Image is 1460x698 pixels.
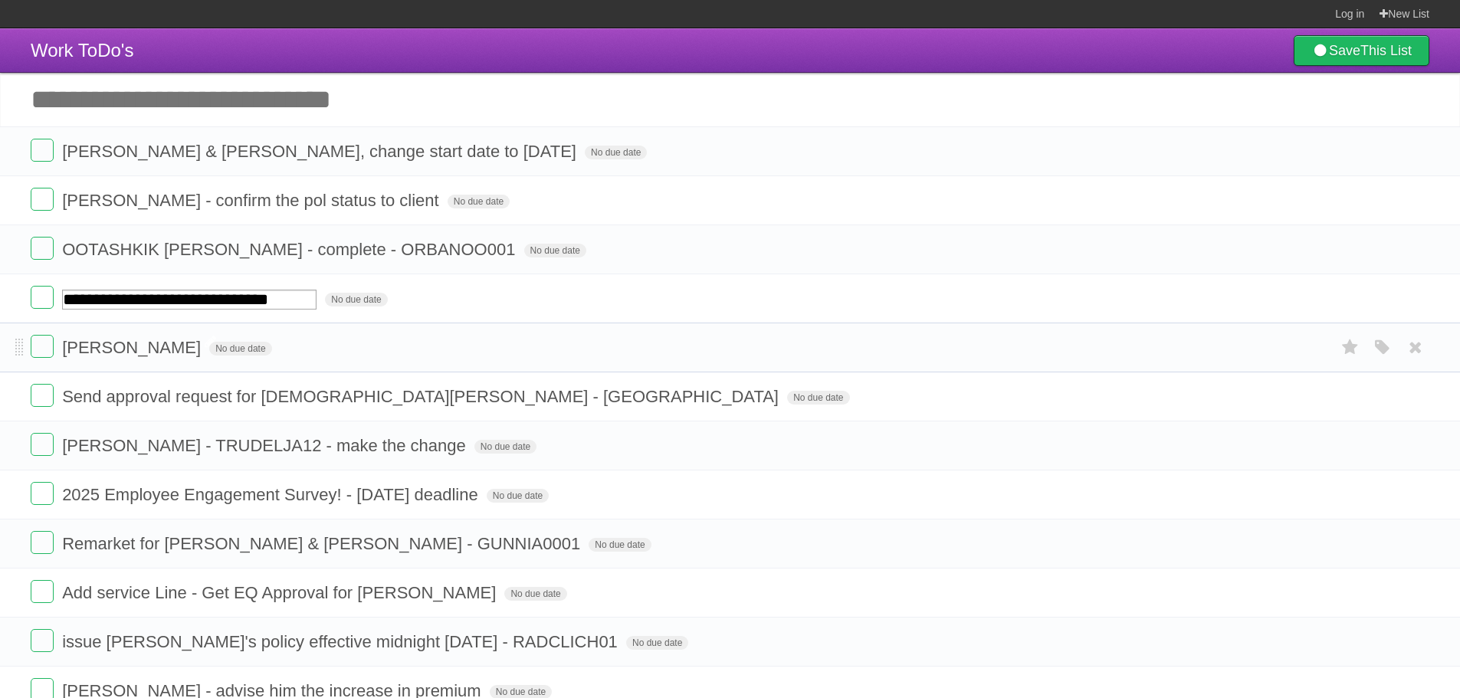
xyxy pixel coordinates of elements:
[62,485,482,504] span: 2025 Employee Engagement Survey! - [DATE] deadline
[504,587,566,601] span: No due date
[585,146,647,159] span: No due date
[31,286,54,309] label: Done
[626,636,688,650] span: No due date
[62,632,622,651] span: issue [PERSON_NAME]'s policy effective midnight [DATE] - RADCLICH01
[589,538,651,552] span: No due date
[31,40,133,61] span: Work ToDo's
[31,580,54,603] label: Done
[62,338,205,357] span: [PERSON_NAME]
[209,342,271,356] span: No due date
[487,489,549,503] span: No due date
[31,384,54,407] label: Done
[62,191,443,210] span: [PERSON_NAME] - confirm the pol status to client
[1294,35,1429,66] a: SaveThis List
[31,531,54,554] label: Done
[62,583,500,602] span: Add service Line - Get EQ Approval for [PERSON_NAME]
[474,440,536,454] span: No due date
[62,387,782,406] span: Send approval request for [DEMOGRAPHIC_DATA][PERSON_NAME] - [GEOGRAPHIC_DATA]
[31,433,54,456] label: Done
[325,293,387,306] span: No due date
[787,391,849,405] span: No due date
[62,142,580,161] span: [PERSON_NAME] & [PERSON_NAME], change start date to [DATE]
[31,237,54,260] label: Done
[1360,43,1412,58] b: This List
[1336,335,1365,360] label: Star task
[31,629,54,652] label: Done
[524,244,586,257] span: No due date
[62,240,519,259] span: OOTASHKIK [PERSON_NAME] - complete - ORBANOO001
[31,335,54,358] label: Done
[31,139,54,162] label: Done
[31,188,54,211] label: Done
[62,534,584,553] span: Remarket for [PERSON_NAME] & [PERSON_NAME] - GUNNIA0001
[31,482,54,505] label: Done
[62,436,470,455] span: [PERSON_NAME] - TRUDELJA12 - make the change
[448,195,510,208] span: No due date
